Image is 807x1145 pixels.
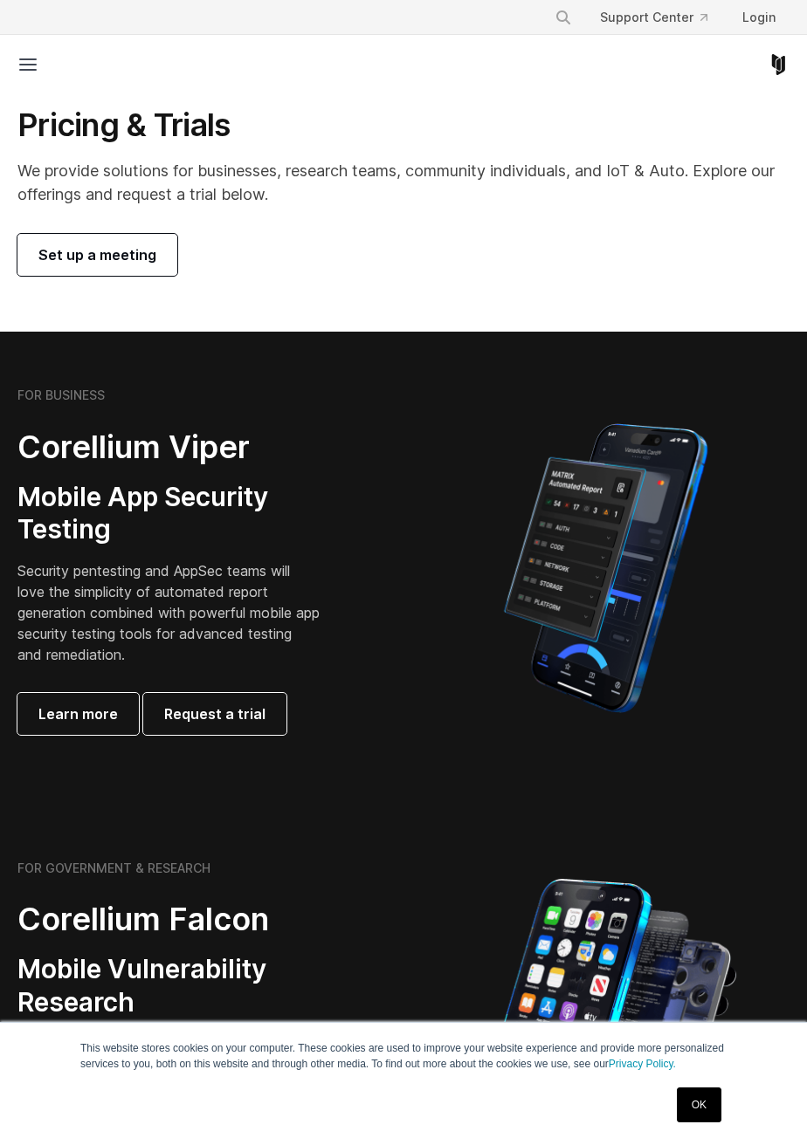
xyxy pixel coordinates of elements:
[17,387,105,403] h6: FOR BUSINESS
[164,703,266,724] span: Request a trial
[548,2,579,33] button: Search
[677,1087,721,1122] a: OK
[17,900,362,939] h2: Corellium Falcon
[17,234,177,276] a: Set up a meeting
[541,2,790,33] div: Navigation Menu
[17,106,790,145] h1: Pricing & Trials
[768,54,790,75] a: Corellium Home
[80,1040,727,1072] p: This website stores cookies on your computer. These cookies are used to improve your website expe...
[17,428,320,467] h2: Corellium Viper
[17,560,320,665] p: Security pentesting and AppSec teams will love the simplicity of automated report generation comb...
[728,2,790,33] a: Login
[586,2,721,33] a: Support Center
[609,1058,676,1070] a: Privacy Policy.
[17,693,139,735] a: Learn more
[38,703,118,724] span: Learn more
[17,860,210,876] h6: FOR GOVERNMENT & RESEARCH
[17,481,320,546] h3: Mobile App Security Testing
[38,244,156,265] span: Set up a meeting
[17,953,362,1018] h3: Mobile Vulnerability Research
[143,693,286,735] a: Request a trial
[17,159,790,206] p: We provide solutions for businesses, research teams, community individuals, and IoT & Auto. Explo...
[474,415,737,721] img: Corellium MATRIX automated report on iPhone showing app vulnerability test results across securit...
